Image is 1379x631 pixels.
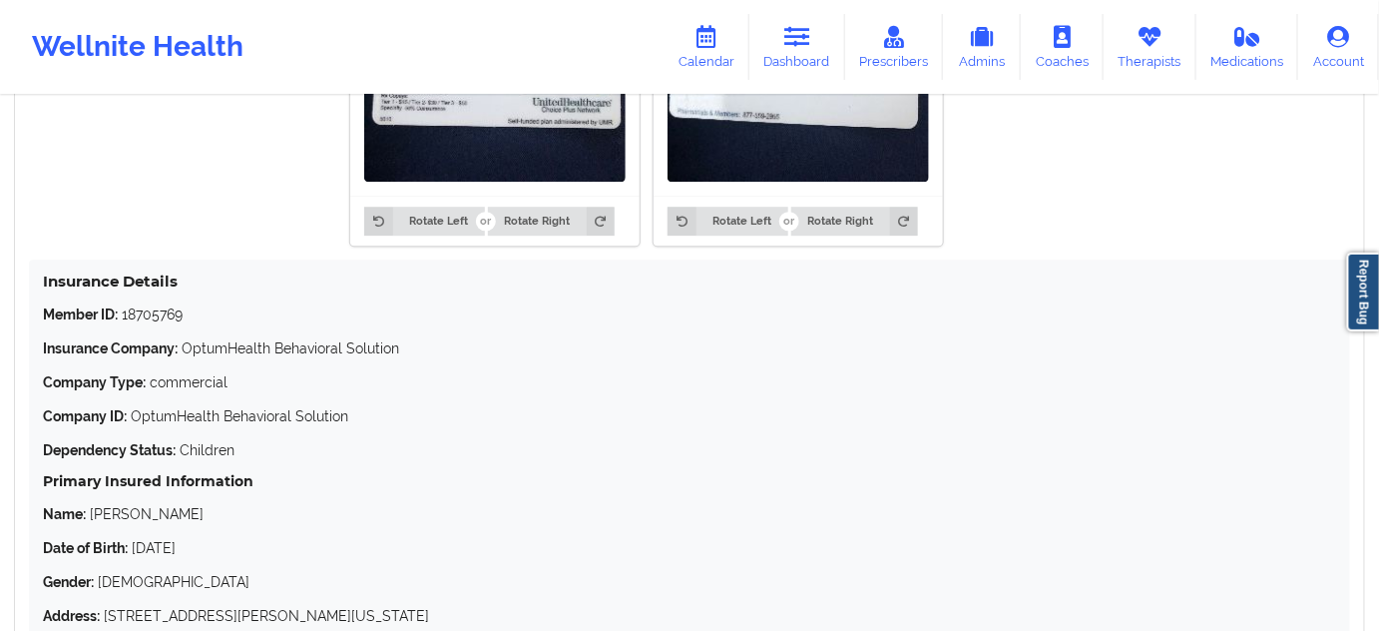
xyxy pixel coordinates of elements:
p: [STREET_ADDRESS][PERSON_NAME][US_STATE] [43,606,1336,626]
a: Admins [943,14,1021,80]
h4: Insurance Details [43,272,1336,291]
p: OptumHealth Behavioral Solution [43,338,1336,358]
h5: Primary Insured Information [43,472,1336,490]
p: OptumHealth Behavioral Solution [43,406,1336,426]
strong: Date of Birth: [43,540,128,556]
a: Therapists [1104,14,1196,80]
button: Rotate Right [791,207,918,235]
strong: Address: [43,608,100,624]
a: Report Bug [1347,253,1379,331]
strong: Member ID: [43,307,118,322]
a: Medications [1196,14,1299,80]
a: Dashboard [749,14,845,80]
p: Children [43,440,1336,460]
a: Calendar [664,14,749,80]
p: [DEMOGRAPHIC_DATA] [43,572,1336,592]
p: [PERSON_NAME] [43,504,1336,524]
p: commercial [43,372,1336,392]
strong: Insurance Company: [43,340,178,356]
button: Rotate Right [488,207,615,235]
a: Prescribers [845,14,944,80]
button: Rotate Left [668,207,787,235]
strong: Gender: [43,574,94,590]
p: [DATE] [43,538,1336,558]
strong: Company Type: [43,374,146,390]
button: Rotate Left [364,207,484,235]
strong: Name: [43,506,86,522]
p: 18705769 [43,305,1336,324]
strong: Dependency Status: [43,442,176,458]
strong: Company ID: [43,408,127,424]
a: Account [1298,14,1379,80]
a: Coaches [1021,14,1104,80]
